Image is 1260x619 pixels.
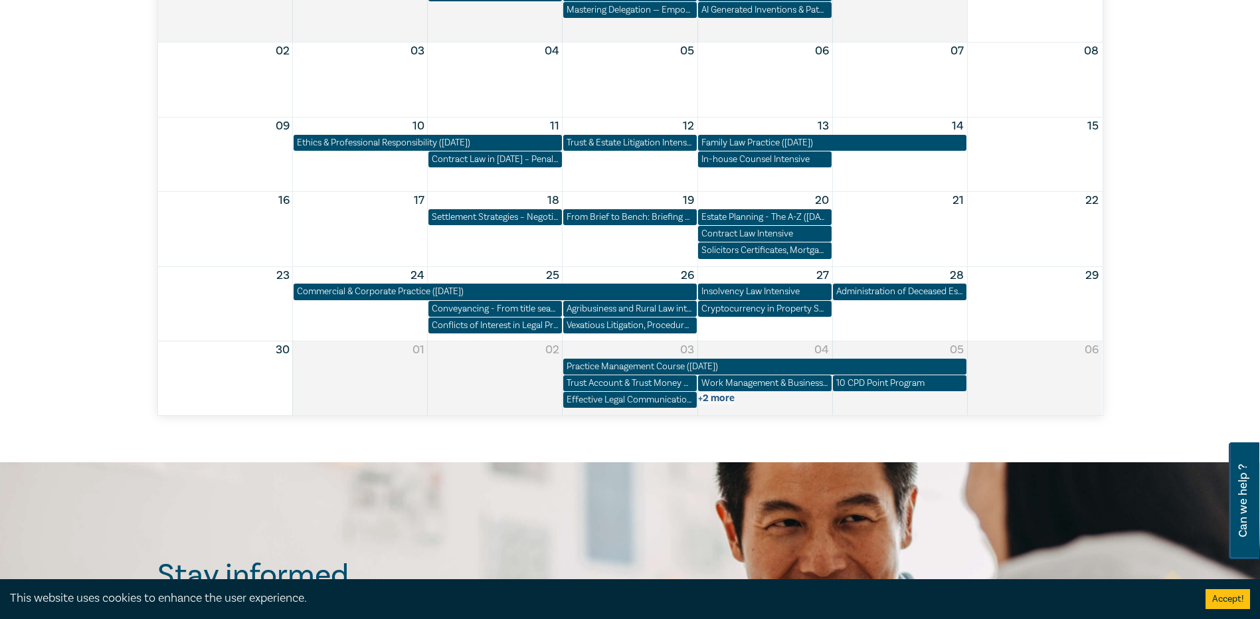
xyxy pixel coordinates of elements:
button: 14 [952,118,964,135]
button: 03 [680,341,694,359]
div: Commercial & Corporate Practice (November 2025) [297,285,693,298]
button: 21 [952,192,964,209]
button: 04 [545,43,559,60]
div: Family Law Practice (November 2025) [701,136,963,149]
button: 28 [950,267,964,284]
button: 15 [1087,118,1099,135]
div: Agribusiness and Rural Law intensive [567,302,693,315]
div: Solicitors Certificates, Mortgages & Guarantees – Risky Business [701,244,828,257]
button: 13 [818,118,829,135]
div: 10 CPD Point Program [836,377,963,390]
div: In-house Counsel Intensive [701,153,828,166]
button: 01 [412,341,424,359]
button: 17 [414,192,424,209]
button: 12 [683,118,694,135]
div: Work Management & Business Skills (including Risk Management) (December 2025) [701,377,828,390]
div: Contract Law in 2025 – Penalties, Unfair Terms & Unconscionable Conduct [432,153,559,166]
button: 30 [276,341,290,359]
button: 20 [815,192,829,209]
button: 03 [410,43,424,60]
div: From Brief to Bench: Briefing Counsel for Success [567,211,693,224]
button: 07 [950,43,964,60]
div: Trust & Estate Litigation Intensive [567,136,693,149]
div: This website uses cookies to enhance the user experience. [10,590,1186,607]
div: Trust Account & Trust Money Compliance Intensive [567,377,693,390]
h2: Stay informed. [157,558,471,592]
div: Insolvency Law Intensive [701,285,828,298]
button: 06 [1085,341,1099,359]
button: 02 [545,341,559,359]
div: Conflicts of Interest in Legal Practice – The General Store Dilemma [432,319,559,332]
div: Contract Law Intensive [701,227,828,240]
button: 06 [815,43,829,60]
button: +2 more [698,392,735,404]
div: AI Generated Inventions & Patents – Navigating Legal Uncertainty [701,3,828,17]
span: Can we help ? [1237,450,1249,551]
button: 10 [412,118,424,135]
button: Accept cookies [1206,589,1250,609]
button: 26 [681,267,694,284]
button: 23 [276,267,290,284]
button: 02 [276,43,290,60]
div: Conveyancing - From title search to settlement (November 2025) [432,302,559,315]
div: Estate Planning - The A-Z (Nov 2025) [701,211,828,224]
button: 29 [1085,267,1099,284]
button: 24 [410,267,424,284]
div: Effective Legal Communications: Mastering Letters of Advice and Letters of Demand [567,393,693,406]
div: Settlement Strategies – Negotiating and Advising on Offers of Settlement [432,211,559,224]
button: 25 [546,267,559,284]
button: 16 [278,192,290,209]
div: Cryptocurrency in Property Settlements – Navigating Hidden Assets & Cold Wallets [701,302,828,315]
div: Vexatious Litigation, Procedural Abuse & Risk Management [567,319,693,332]
div: Practice Management Course (December 2025) [567,360,963,373]
div: Mastering Delegation — Empowering Junior Lawyers for Success [567,3,693,17]
button: 18 [547,192,559,209]
button: 19 [683,192,694,209]
button: 08 [1084,43,1099,60]
div: Administration of Deceased Estates (Nov 2025) [836,285,963,298]
button: 09 [276,118,290,135]
button: 22 [1085,192,1099,209]
button: 05 [950,341,964,359]
button: 11 [550,118,559,135]
button: 04 [814,341,829,359]
div: Ethics & Professional Responsibility (November 2025) [297,136,559,149]
button: 05 [680,43,694,60]
button: 27 [816,267,829,284]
